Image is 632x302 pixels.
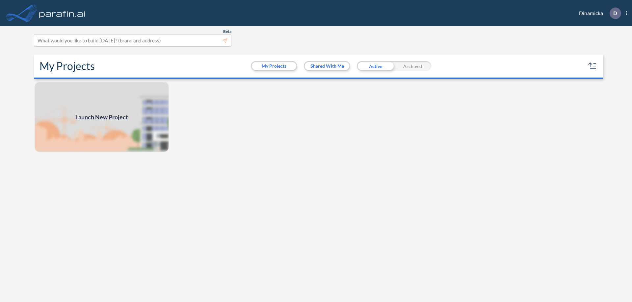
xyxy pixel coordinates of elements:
[75,113,128,122] span: Launch New Project
[587,61,598,71] button: sort
[569,8,627,19] div: Dinamicka
[394,61,431,71] div: Archived
[34,81,169,152] img: add
[223,29,231,34] span: Beta
[34,81,169,152] a: Launch New Project
[305,62,349,70] button: Shared With Me
[252,62,296,70] button: My Projects
[38,7,87,20] img: logo
[613,10,617,16] p: D
[39,60,95,72] h2: My Projects
[357,61,394,71] div: Active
